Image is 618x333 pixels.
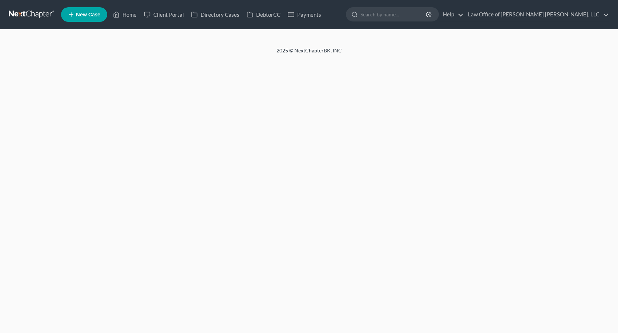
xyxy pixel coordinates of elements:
input: Search by name... [360,8,427,21]
a: Home [109,8,140,21]
div: 2025 © NextChapterBK, INC [102,47,516,60]
a: Help [439,8,464,21]
a: Law Office of [PERSON_NAME] [PERSON_NAME], LLC [464,8,609,21]
a: Client Portal [140,8,187,21]
a: Payments [284,8,325,21]
a: Directory Cases [187,8,243,21]
a: DebtorCC [243,8,284,21]
span: New Case [76,12,100,17]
